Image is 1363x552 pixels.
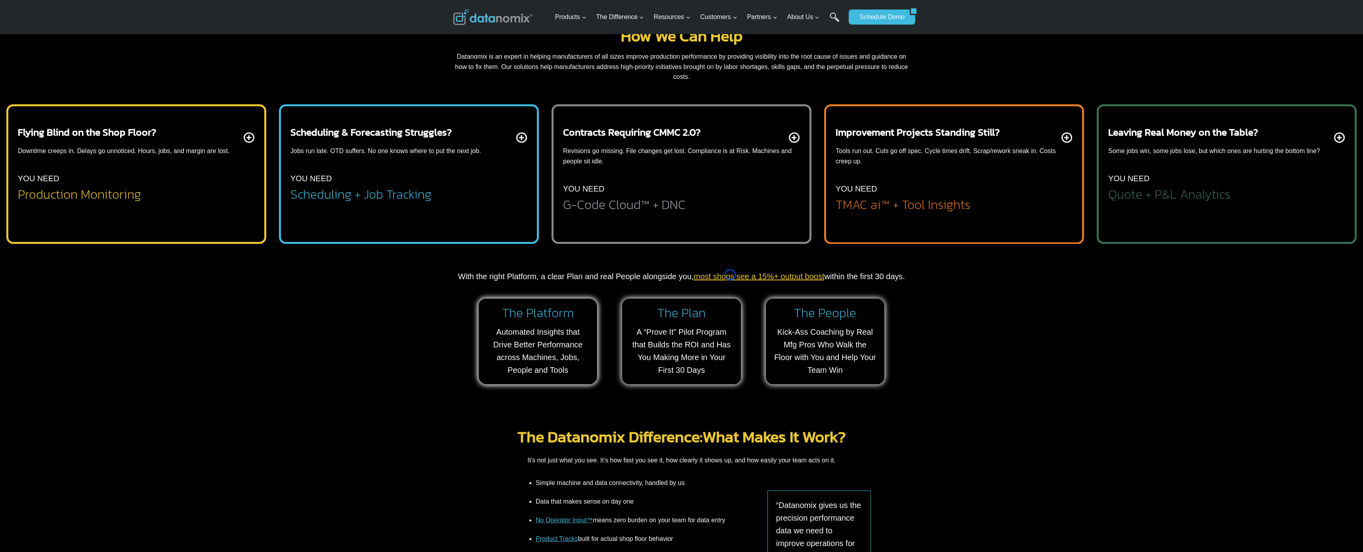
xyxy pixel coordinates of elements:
[1108,146,1320,156] p: Some jobs win, some jobs lose, but which ones are hurting the bottom line?
[453,270,910,283] p: With the right Platform, a clear Plan and real People alongside you, within the first 30 days.
[747,12,777,22] span: Partners
[836,126,1000,138] h2: Improvement Projects Standing Still?
[453,452,910,468] p: It’s not just what you see. It’s how fast you see it, how clearly it shows up, and how easily you...
[290,146,481,156] p: Jobs run late. OTD suffers. No one knows where to put the next job.
[1108,172,1149,185] p: YOU NEED
[536,535,578,542] a: Product Tracks
[536,517,593,523] a: No Operator Input™
[536,529,733,548] li: built for actual shop floor behavior
[18,172,59,185] p: YOU NEED
[290,172,332,185] p: YOU NEED
[555,12,586,22] span: Products
[552,4,845,30] nav: Primary Navigation
[563,146,800,166] p: Revisions go missing. File changes get lost. Compliance is at Risk. Machines and people sit idle.
[178,0,204,8] span: Last Name
[787,12,820,22] span: About Us
[1108,126,1258,138] h2: Leaving Real Money on the Table?
[536,492,733,511] li: Data that makes sense on day one
[694,272,825,281] a: most shops see a 15%+ output boost
[453,52,910,82] p: Datanomix is an expert in helping manufacturers of all sizes improve production performance by pr...
[830,12,840,30] a: Search
[453,9,533,25] img: Datanomix
[836,146,1073,166] p: Tools run out. Cuts go off spec. Cycle times drift. Scrap/rework sneak in. Costs creep up.
[536,478,733,492] li: Simple machine and data connectivity, handled by us
[536,511,733,529] li: means zero burden on your team for data entry
[18,188,141,201] h2: Production Monitoring
[563,126,701,138] h2: Contracts Requiring CMMC 2.0?
[654,12,690,22] span: Resources
[453,429,910,445] h2: What Makes It Work?
[517,425,702,448] a: The Datanomix Difference:
[836,182,877,195] p: YOU NEED
[1108,188,1230,201] h2: Quote + P&L Analytics
[89,177,101,182] a: Terms
[178,33,214,40] span: Phone number
[700,12,737,22] span: Customers
[108,177,134,182] a: Privacy Policy
[849,10,910,25] a: Schedule Demo
[563,198,685,211] h2: G-Code Cloud™ + DNC
[290,188,431,201] h2: Scheduling + Job Tracking
[596,12,644,22] span: The Difference
[290,126,452,138] h2: Scheduling & Forecasting Struggles?
[178,98,209,105] span: State/Region
[563,182,604,195] p: YOU NEED
[18,146,229,156] p: Downtime creeps in. Delays go unnoticed. Hours, jobs, and margin are lost.
[836,198,970,211] h2: TMAC ai™ + Tool Insights
[453,28,910,44] h2: How We Can Help
[18,126,156,138] h2: Flying Blind on the Shop Floor?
